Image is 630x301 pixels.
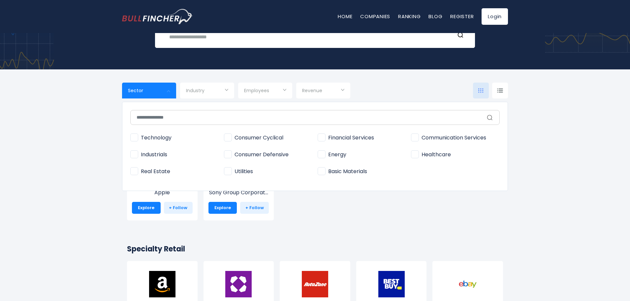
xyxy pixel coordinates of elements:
span: Consumer Defensive [224,151,289,158]
a: Register [450,13,474,20]
span: Financial Services [318,134,374,141]
span: Real Estate [130,168,170,175]
span: Industrials [130,151,167,158]
span: Industry [186,88,205,94]
a: Home [338,13,352,20]
img: bullfincher logo [122,9,193,24]
span: Consumer Cyclical [224,134,283,141]
span: Employees [244,88,269,94]
span: Technology [130,134,172,141]
a: Blog [428,13,442,20]
span: Healthcare [411,151,451,158]
a: Companies [360,13,390,20]
a: Go to homepage [122,9,193,24]
span: Communication Services [411,134,486,141]
span: Utilities [224,168,253,175]
a: Login [482,8,508,25]
button: Search [456,32,465,40]
a: Ranking [398,13,421,20]
span: Basic Materials [318,168,367,175]
span: Revenue [302,88,322,94]
span: Energy [318,151,346,158]
span: Sector [128,88,143,94]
